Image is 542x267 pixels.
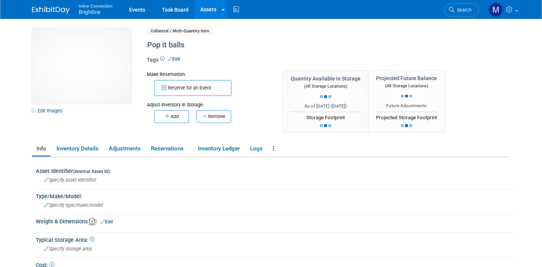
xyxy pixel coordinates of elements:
a: Search [444,3,479,17]
div: (All Storage Locations) [291,82,361,90]
button: Reserve for an Event [154,80,231,96]
div: Make Reservation: [147,70,271,78]
div: Storage Footprint [291,112,361,121]
div: Future Adjustments: [376,103,437,109]
div: Projected Storage Footprint [376,112,437,121]
span: [DATE] [332,103,345,109]
div: Weight & Dimensions [36,216,516,226]
div: Adjust Inventory in Storage: [147,96,271,108]
a: Logs [245,142,267,155]
img: Mallissa Watts [489,3,503,17]
small: (Internal Asset Id) [73,169,110,174]
img: Asset Weight and Dimensions [88,218,97,226]
div: Quantity Available in Storage [291,75,361,82]
a: Inventory Details [52,142,103,155]
span: Specify asset identifier [44,177,96,183]
button: Add [154,110,189,123]
a: Edit Images [32,106,65,115]
a: Adjustments [104,142,145,155]
div: As of [DATE] ( ) [291,103,361,109]
a: Info [32,142,50,155]
div: (All Storage Locations) [376,82,437,89]
img: loading... [401,95,412,98]
a: Edit [100,219,113,225]
img: loading... [401,124,412,127]
img: ExhibitDay [32,6,70,14]
span: Inline Connection [79,2,113,9]
span: Collateral / Multi-Quantity Item [147,27,213,35]
div: Projected Future Balance [376,74,437,82]
a: Inventory Ledger [193,142,244,155]
div: Tags [147,56,462,69]
img: View Images [32,28,131,103]
span: Brightline [79,9,100,15]
div: Type/Make/Model: [36,191,516,200]
span: Specify storage area [44,246,92,252]
a: Reservations [146,142,192,155]
span: Search [454,7,472,13]
button: Remove [196,110,231,123]
img: loading... [320,95,331,98]
span: Typical Storage Area: [36,237,94,243]
div: Asset Identifier : [36,165,516,175]
a: Edit [168,56,180,62]
span: Specify type/make/model [44,202,103,208]
img: loading... [320,124,331,127]
div: Pop it balls [145,38,462,52]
